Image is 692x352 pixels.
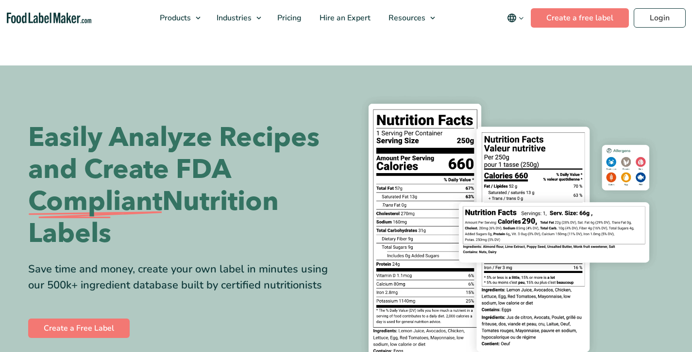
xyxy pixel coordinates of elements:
[274,13,303,23] span: Pricing
[214,13,253,23] span: Industries
[531,8,629,28] a: Create a free label
[28,186,162,218] span: Compliant
[28,319,130,338] a: Create a Free Label
[28,261,339,293] div: Save time and money, create your own label in minutes using our 500k+ ingredient database built b...
[634,8,686,28] a: Login
[386,13,426,23] span: Resources
[157,13,192,23] span: Products
[317,13,371,23] span: Hire an Expert
[28,122,339,250] h1: Easily Analyze Recipes and Create FDA Nutrition Labels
